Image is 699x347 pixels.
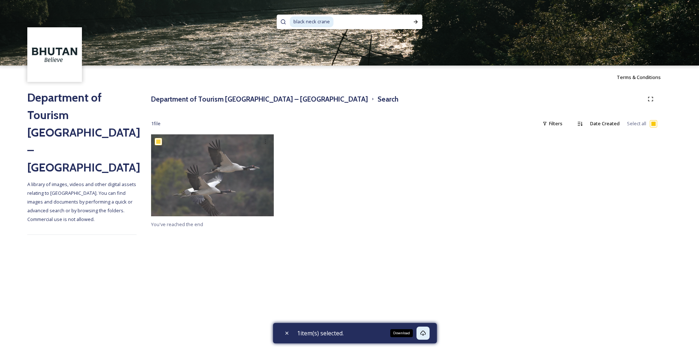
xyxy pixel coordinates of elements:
span: 1 item(s) selected. [297,329,344,338]
span: A library of images, videos and other digital assets relating to [GEOGRAPHIC_DATA]. You can find ... [27,181,137,222]
div: Filters [539,117,566,131]
h2: Department of Tourism [GEOGRAPHIC_DATA] – [GEOGRAPHIC_DATA] [27,89,137,176]
h3: Search [378,94,398,105]
img: BT_Logo_BB_Lockup_CMYK_High%2520Res.jpg [28,28,81,81]
a: Terms & Conditions [617,73,672,82]
span: Terms & Conditions [617,74,661,80]
div: Download [390,329,413,337]
div: Date Created [587,117,623,131]
h3: Department of Tourism [GEOGRAPHIC_DATA] – [GEOGRAPHIC_DATA] [151,94,368,105]
img: Black Neck Cranes.jpg [151,134,274,216]
span: 1 file [151,120,161,127]
span: You've reached the end [151,221,203,228]
span: black neck crane [290,16,333,27]
span: Select all [627,120,646,127]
